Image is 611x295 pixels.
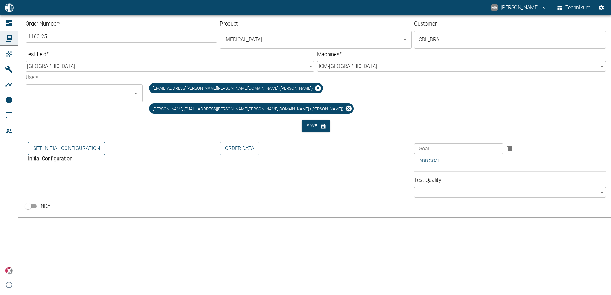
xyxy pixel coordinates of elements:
input: Order Number [27,31,217,42]
label: Customer [414,20,558,28]
input: no customer [417,34,593,46]
div: [PERSON_NAME][EMAIL_ADDRESS][PERSON_NAME][PERSON_NAME][DOMAIN_NAME] ([PERSON_NAME]) [149,103,354,114]
button: Technikum [556,2,592,13]
div: [EMAIL_ADDRESS][PERSON_NAME][PERSON_NAME][DOMAIN_NAME] ([PERSON_NAME]) [149,83,323,93]
button: Save [302,120,330,132]
button: Set initial Configuration [28,142,105,155]
label: Order Number * [26,20,169,28]
div: MA [491,4,498,11]
img: logo [4,3,14,12]
button: Order Data [220,142,259,155]
span: [PERSON_NAME][EMAIL_ADDRESS][PERSON_NAME][PERSON_NAME][DOMAIN_NAME] ([PERSON_NAME]) [149,106,347,112]
div: ICM-[GEOGRAPHIC_DATA] [317,61,606,72]
button: delete [503,142,516,155]
button: Open [131,89,140,98]
img: Xplore Logo [5,267,13,275]
label: Product [220,20,364,28]
label: Users [26,74,113,81]
span: NDA [41,202,50,210]
label: Test field * [26,50,242,58]
button: mateus.andrade@neuman-esser.com.br [490,2,548,13]
div: [GEOGRAPHIC_DATA] [26,61,314,72]
p: Initial Configuration [28,155,217,163]
button: Open [400,35,409,44]
label: Test Quality [414,177,558,184]
label: Machines * [317,50,534,58]
button: +Add Goal [414,155,443,167]
span: [EMAIL_ADDRESS][PERSON_NAME][PERSON_NAME][DOMAIN_NAME] ([PERSON_NAME]) [149,85,316,92]
button: Settings [596,2,607,13]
